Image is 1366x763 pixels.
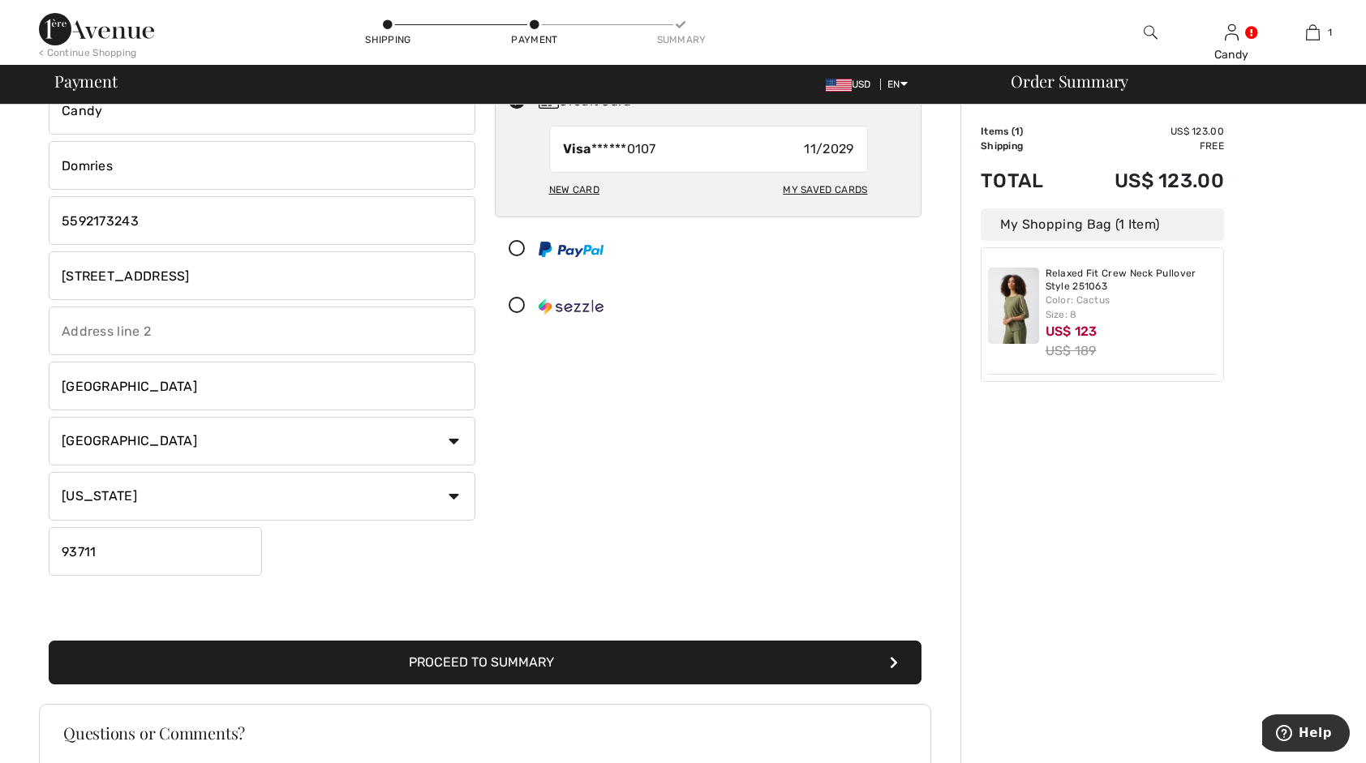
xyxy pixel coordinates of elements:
td: Total [981,153,1069,208]
img: PayPal [539,242,604,257]
a: Sign In [1225,24,1239,40]
s: US$ 189 [1046,343,1097,358]
input: First name [49,86,475,135]
div: My Saved Cards [783,176,867,204]
div: My Shopping Bag (1 Item) [981,208,1224,241]
h3: Questions or Comments? [63,725,907,741]
img: 1ère Avenue [39,13,154,45]
td: Shipping [981,139,1069,153]
div: Order Summary [991,73,1356,89]
strong: Visa [563,141,591,156]
img: Relaxed Fit Crew Neck Pullover Style 251063 [988,268,1039,344]
div: Candy [1192,46,1271,63]
img: Sezzle [539,298,604,315]
span: US$ 123 [1046,324,1098,339]
img: My Bag [1306,23,1320,42]
input: Last name [49,141,475,190]
input: City [49,362,475,410]
button: Proceed to Summary [49,641,921,684]
div: Shipping [364,32,413,47]
span: Payment [54,73,117,89]
iframe: Opens a widget where you can find more information [1262,714,1350,755]
img: My Info [1225,23,1239,42]
input: Zip/Postal Code [49,527,262,576]
td: US$ 123.00 [1069,153,1224,208]
input: Mobile [49,196,475,245]
span: USD [826,79,878,90]
a: 1 [1273,23,1352,42]
input: Address line 1 [49,251,475,300]
td: US$ 123.00 [1069,124,1224,139]
div: New Card [549,176,599,204]
span: 1 [1015,126,1020,137]
div: Summary [657,32,706,47]
div: < Continue Shopping [39,45,137,60]
a: Relaxed Fit Crew Neck Pullover Style 251063 [1046,268,1218,293]
img: search the website [1144,23,1158,42]
img: US Dollar [826,79,852,92]
div: Payment [510,32,559,47]
input: Address line 2 [49,306,475,355]
span: EN [887,79,908,90]
span: 11/2029 [804,139,853,159]
td: Free [1069,139,1224,153]
td: Items ( ) [981,124,1069,139]
div: Color: Cactus Size: 8 [1046,293,1218,322]
span: 1 [1328,25,1332,40]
